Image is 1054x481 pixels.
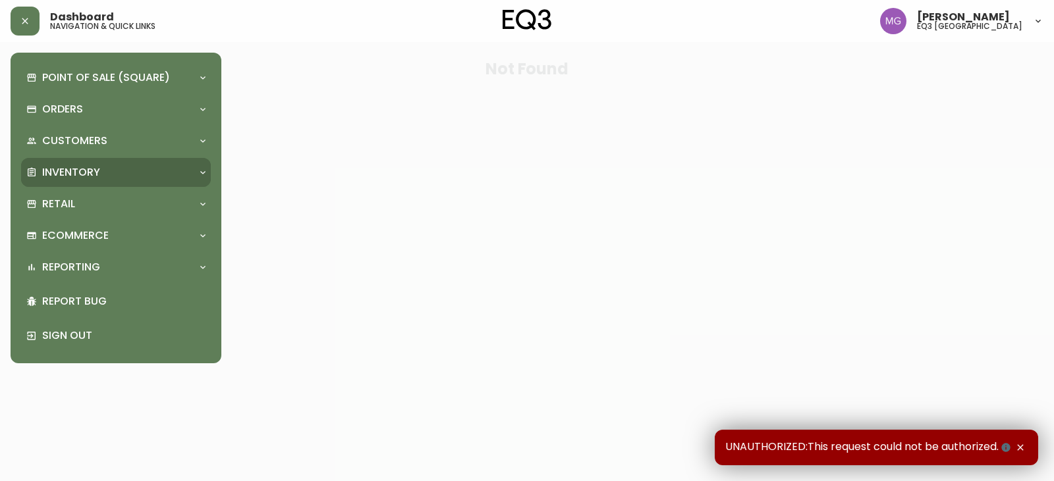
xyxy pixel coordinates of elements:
p: Orders [42,102,83,116]
span: UNAUTHORIZED:This request could not be authorized. [725,440,1013,455]
h5: eq3 [GEOGRAPHIC_DATA] [917,22,1022,30]
h5: navigation & quick links [50,22,155,30]
span: [PERSON_NAME] [917,12,1010,22]
div: Customers [21,126,211,155]
p: Point of Sale (Square) [42,70,170,85]
p: Report Bug [42,294,206,309]
div: Reporting [21,253,211,282]
p: Inventory [42,165,100,180]
img: logo [503,9,551,30]
div: Orders [21,95,211,124]
p: Reporting [42,260,100,274]
div: Ecommerce [21,221,211,250]
div: Report Bug [21,284,211,318]
div: Point of Sale (Square) [21,63,211,92]
div: Sign Out [21,318,211,353]
span: Dashboard [50,12,114,22]
div: Inventory [21,158,211,187]
p: Ecommerce [42,228,109,243]
p: Retail [42,197,75,211]
p: Sign Out [42,328,206,343]
img: de8837be2a95cd31bb7c9ae23fe16153 [880,8,906,34]
div: Retail [21,190,211,218]
p: Customers [42,134,107,148]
